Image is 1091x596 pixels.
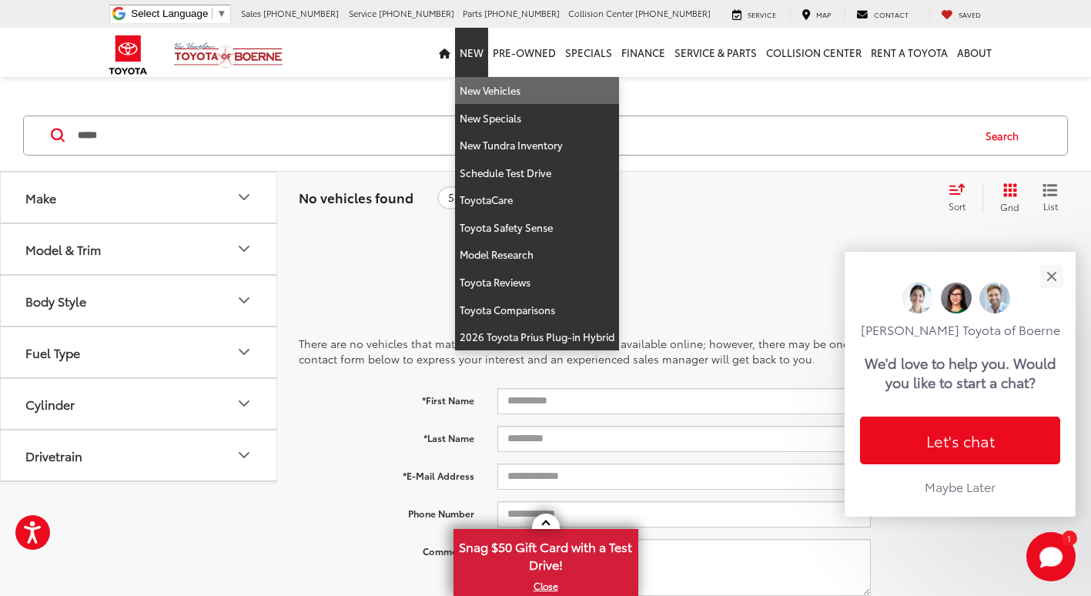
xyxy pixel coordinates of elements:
div: Body Style [235,291,253,310]
a: My Saved Vehicles [929,8,992,21]
div: Fuel Type [235,343,253,361]
a: Select Language​ [131,8,226,19]
button: Body StyleBody Style [1,276,278,326]
a: New [455,28,488,77]
span: [PHONE_NUMBER] [635,7,711,19]
span: [PHONE_NUMBER] [484,7,560,19]
a: ToyotaCare [455,186,619,214]
button: Grid View [982,182,1031,213]
button: Let's chat [860,417,1060,464]
a: Home [434,28,455,77]
span: Map [816,9,831,19]
div: Cylinder [25,397,75,411]
a: Collision Center [761,28,866,77]
button: Maybe Later [860,472,1060,501]
svg: Start Chat [1026,532,1076,581]
span: Saved [959,9,981,19]
button: Select sort value [941,182,982,213]
p: [PERSON_NAME] Toyota of Boerne [860,321,1060,338]
a: Service [721,8,788,21]
span: No vehicles found [299,188,413,206]
a: Finance [617,28,670,77]
span: [PHONE_NUMBER] [263,7,339,19]
button: remove 54222 [437,186,503,209]
span: Service [748,9,776,19]
span: ▼ [216,8,226,19]
div: Fuel Type [25,345,80,360]
button: Fuel TypeFuel Type [1,327,278,377]
span: 54222 [448,192,479,204]
div: Make [25,190,56,205]
a: Map [790,8,842,21]
button: CylinderCylinder [1,379,278,429]
label: *Last Name [287,426,486,445]
span: Grid [1000,200,1019,213]
a: Service & Parts: Opens in a new tab [670,28,761,77]
span: [PHONE_NUMBER] [379,7,454,19]
img: Vic Vaughan Toyota of Boerne [173,42,283,69]
div: Body Style [25,293,86,308]
label: *First Name [287,388,486,407]
label: Phone Number [287,501,486,521]
button: Search [971,116,1041,155]
div: Drivetrain [25,448,82,463]
p: There are no vehicles that match your search criteria currently available online; however, there ... [299,336,1069,367]
a: Toyota Safety Sense [455,214,619,242]
a: Schedule Test Drive [455,159,619,187]
a: Specials [561,28,617,77]
label: *E-Mail Address [287,464,486,483]
label: Comments: [287,539,486,558]
a: New Specials [455,105,619,132]
div: Drivetrain [235,446,253,464]
span: Snag $50 Gift Card with a Test Drive! [455,531,637,578]
span: List [1042,199,1058,213]
input: Search by Make, Model, or Keyword [76,117,971,154]
img: Toyota [99,30,157,80]
a: Toyota Reviews [455,269,619,296]
span: Collision Center [568,7,633,19]
button: DrivetrainDrivetrain [1,430,278,480]
a: 2026 Toyota Prius Plug-in Hybrid [455,323,619,350]
a: New Vehicles [455,77,619,105]
span: Contact [874,9,909,19]
a: Toyota Comparisons [455,296,619,324]
a: Pre-Owned [488,28,561,77]
span: Sort [949,199,966,213]
a: New Tundra Inventory [455,132,619,159]
button: Model & TrimModel & Trim [1,224,278,274]
div: Close[PERSON_NAME] Toyota of BoerneWe'd love to help you. Would you like to start a chat?Let's ch... [845,252,1076,517]
button: MakeMake [1,172,278,223]
div: Make [235,188,253,206]
span: Select Language [131,8,208,19]
div: Model & Trim [235,239,253,258]
span: ​ [212,8,213,19]
a: Contact [845,8,920,21]
a: Rent a Toyota [866,28,952,77]
div: Model & Trim [25,242,101,256]
span: Parts [463,7,482,19]
span: Sales [241,7,261,19]
button: List View [1031,182,1069,213]
button: Close [1035,259,1068,293]
button: Vehicle Condition [1,482,278,532]
p: We'd love to help you. Would you like to start a chat? [865,353,1056,392]
button: Toggle Chat Window [1026,532,1076,581]
span: 1 [1067,534,1071,541]
div: Cylinder [235,394,253,413]
a: Model Research [455,241,619,269]
span: Service [349,7,376,19]
a: About [952,28,996,77]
